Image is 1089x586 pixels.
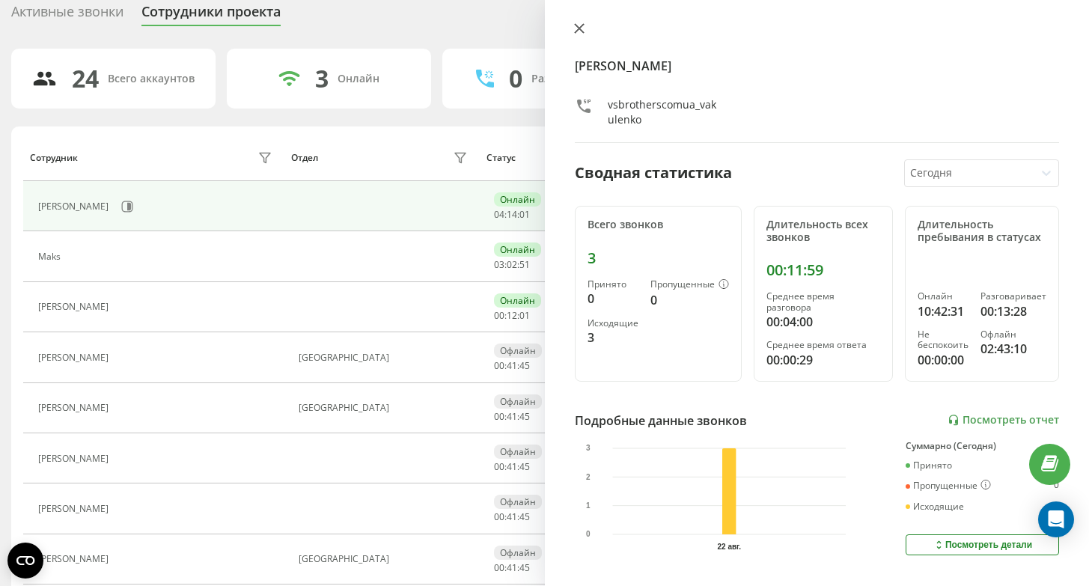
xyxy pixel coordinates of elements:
[519,258,530,271] span: 51
[494,510,504,523] span: 00
[507,510,517,523] span: 41
[299,352,471,363] div: [GEOGRAPHIC_DATA]
[494,260,530,270] div: : :
[507,561,517,574] span: 41
[933,539,1032,551] div: Посмотреть детали
[519,359,530,372] span: 45
[72,64,99,93] div: 24
[38,251,64,262] div: Maks
[519,561,530,574] span: 45
[507,258,517,271] span: 02
[507,359,517,372] span: 41
[494,242,541,257] div: Онлайн
[1054,480,1059,492] div: 0
[299,403,471,413] div: [GEOGRAPHIC_DATA]
[531,73,613,85] div: Разговаривают
[38,302,112,312] div: [PERSON_NAME]
[291,153,318,163] div: Отдел
[494,445,542,459] div: Офлайн
[588,249,729,267] div: 3
[38,201,112,212] div: [PERSON_NAME]
[586,472,591,480] text: 2
[38,352,112,363] div: [PERSON_NAME]
[906,501,964,512] div: Исходящие
[486,153,516,163] div: Статус
[494,192,541,207] div: Онлайн
[507,309,517,322] span: 12
[494,311,530,321] div: : :
[918,291,968,302] div: Онлайн
[918,329,968,351] div: Не беспокоить
[509,64,522,93] div: 0
[980,340,1046,358] div: 02:43:10
[588,219,729,231] div: Всего звонков
[906,534,1059,555] button: Посмотреть детали
[588,329,638,347] div: 3
[30,153,78,163] div: Сотрудник
[918,351,968,369] div: 00:00:00
[586,501,591,509] text: 1
[575,162,732,184] div: Сводная статистика
[918,219,1046,244] div: Длительность пребывания в статусах
[588,318,638,329] div: Исходящие
[338,73,379,85] div: Онлайн
[494,361,530,371] div: : :
[586,444,591,452] text: 3
[494,561,504,574] span: 00
[650,279,729,291] div: Пропущенные
[766,291,881,313] div: Среднее время разговора
[906,460,952,471] div: Принято
[766,340,881,350] div: Среднее время ответа
[494,563,530,573] div: : :
[906,441,1059,451] div: Суммарно (Сегодня)
[11,4,123,27] div: Активные звонки
[717,543,741,551] text: 22 авг.
[299,554,471,564] div: [GEOGRAPHIC_DATA]
[766,261,881,279] div: 00:11:59
[494,512,530,522] div: : :
[519,460,530,473] span: 45
[948,414,1059,427] a: Посмотреть отчет
[980,329,1046,340] div: Офлайн
[38,554,112,564] div: [PERSON_NAME]
[586,530,591,538] text: 0
[519,510,530,523] span: 45
[507,208,517,221] span: 14
[494,293,541,308] div: Онлайн
[108,73,195,85] div: Всего аккаунтов
[494,462,530,472] div: : :
[315,64,329,93] div: 3
[494,410,504,423] span: 00
[507,410,517,423] span: 41
[588,290,638,308] div: 0
[494,359,504,372] span: 00
[906,480,991,492] div: Пропущенные
[38,454,112,464] div: [PERSON_NAME]
[494,394,542,409] div: Офлайн
[980,291,1046,302] div: Разговаривает
[980,302,1046,320] div: 00:13:28
[575,57,1060,75] h4: [PERSON_NAME]
[575,412,747,430] div: Подробные данные звонков
[608,97,716,127] div: vsbrotherscomua_vakulenko
[519,208,530,221] span: 01
[766,219,881,244] div: Длительность всех звонков
[494,460,504,473] span: 00
[494,495,542,509] div: Офлайн
[588,279,638,290] div: Принято
[766,313,881,331] div: 00:04:00
[494,210,530,220] div: : :
[494,412,530,422] div: : :
[519,309,530,322] span: 01
[141,4,281,27] div: Сотрудники проекта
[507,460,517,473] span: 41
[38,403,112,413] div: [PERSON_NAME]
[494,344,542,358] div: Офлайн
[7,543,43,579] button: Open CMP widget
[918,302,968,320] div: 10:42:31
[38,504,112,514] div: [PERSON_NAME]
[494,546,542,560] div: Офлайн
[766,351,881,369] div: 00:00:29
[519,410,530,423] span: 45
[494,309,504,322] span: 00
